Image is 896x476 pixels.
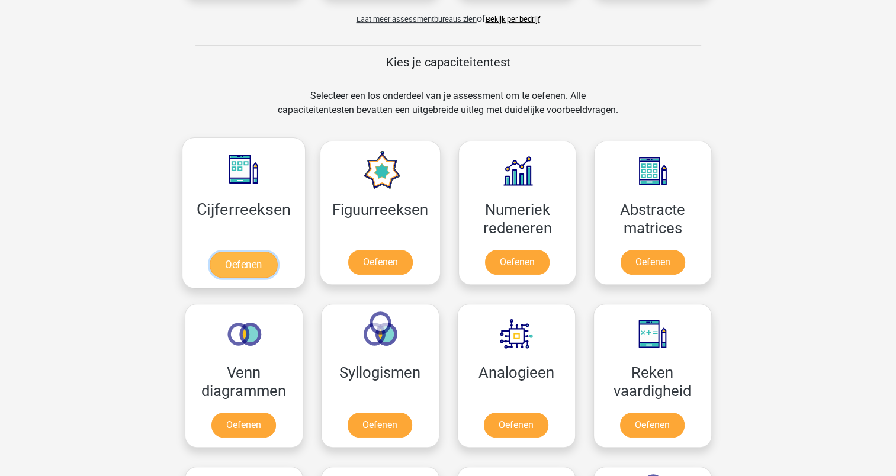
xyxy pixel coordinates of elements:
[176,2,721,26] div: of
[484,413,548,438] a: Oefenen
[211,413,276,438] a: Oefenen
[485,250,550,275] a: Oefenen
[266,89,630,131] div: Selecteer een los onderdeel van je assessment om te oefenen. Alle capaciteitentesten bevatten een...
[348,413,412,438] a: Oefenen
[348,250,413,275] a: Oefenen
[210,252,277,278] a: Oefenen
[195,55,701,69] h5: Kies je capaciteitentest
[357,15,477,24] span: Laat meer assessmentbureaus zien
[486,15,540,24] a: Bekijk per bedrijf
[621,250,685,275] a: Oefenen
[620,413,685,438] a: Oefenen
